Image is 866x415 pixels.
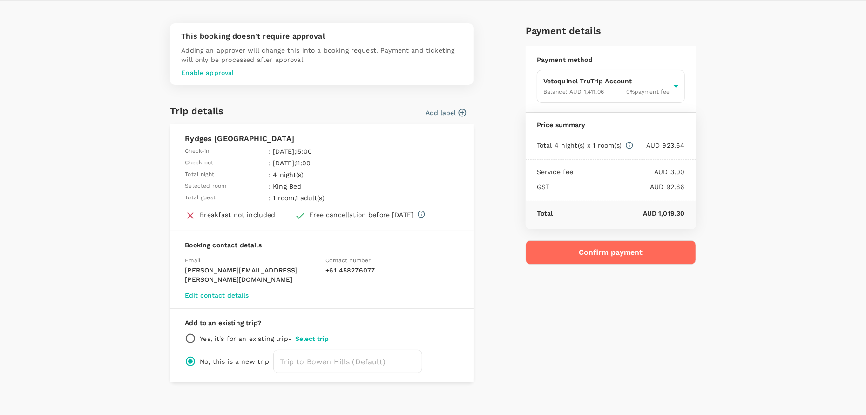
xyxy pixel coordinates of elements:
[273,170,374,179] p: 4 night(s)
[273,158,374,168] p: [DATE] , 11:00
[185,158,213,168] span: Check-out
[549,182,684,191] p: AUD 92.66
[181,68,462,77] p: Enable approval
[537,141,622,150] p: Total 4 night(s) x 1 room(s)
[185,147,209,156] span: Check-in
[537,70,685,103] div: Vetoquinol TruTrip AccountBalance: AUD 1,411.060%payment fee
[273,147,374,156] p: [DATE] , 15:00
[526,23,696,38] h6: Payment details
[200,357,269,366] p: No, this is a new trip
[269,147,271,156] span: :
[537,182,549,191] p: GST
[269,182,271,191] span: :
[273,182,374,191] p: King Bed
[181,31,462,42] p: This booking doesn't require approval
[537,209,553,218] p: Total
[325,257,371,264] span: Contact number
[185,292,249,299] button: Edit contact details
[200,334,291,343] p: Yes, it's for an existing trip -
[634,141,685,150] p: AUD 923.64
[273,350,422,373] input: Trip to Bowen Hills (Default)
[185,133,459,144] p: Rydges [GEOGRAPHIC_DATA]
[295,335,329,342] button: Select trip
[537,120,685,129] p: Price summary
[273,193,374,203] p: 1 room , 1 adult(s)
[543,76,670,86] p: Vetoquinol TruTrip Account
[200,210,275,219] div: Breakfast not included
[269,170,271,179] span: :
[310,210,414,219] div: Free cancellation before [DATE]
[185,170,214,179] span: Total night
[170,103,223,118] h6: Trip details
[185,182,226,191] span: Selected room
[537,55,685,64] p: Payment method
[269,193,271,203] span: :
[269,158,271,168] span: :
[181,46,462,64] p: Adding an approver will change this into a booking request. Payment and ticketing will only be pr...
[185,318,459,327] p: Add to an existing trip?
[417,210,426,218] svg: Full refund before 2025-09-28 14:00 (note : CXL 1500 HTL TIME ON 28SEP25-) additional details fro...
[627,88,670,95] span: 0 % payment fee
[426,108,466,117] button: Add label
[553,209,685,218] p: AUD 1,019.30
[185,240,459,250] p: Booking contact details
[325,265,459,275] p: + 61 458276077
[537,167,574,177] p: Service fee
[526,240,696,265] button: Confirm payment
[185,144,377,203] table: simple table
[185,265,318,284] p: [PERSON_NAME][EMAIL_ADDRESS][PERSON_NAME][DOMAIN_NAME]
[185,257,201,264] span: Email
[543,88,604,95] span: Balance : AUD 1,411.06
[185,193,216,203] span: Total guest
[574,167,685,177] p: AUD 3.00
